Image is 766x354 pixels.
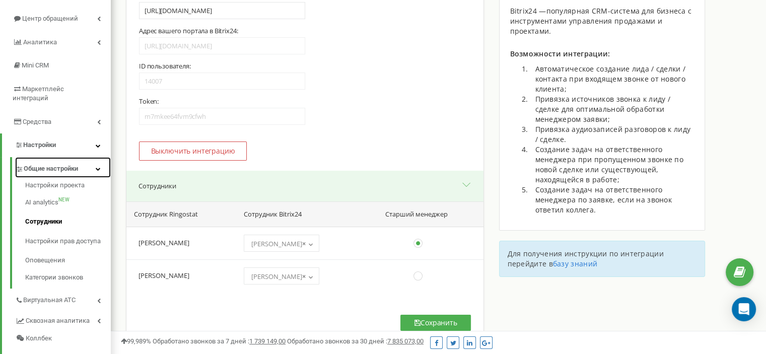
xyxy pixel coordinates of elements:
[302,237,306,251] span: ×
[510,6,694,36] div: Bitrix24 —популярная CRM-система для бизнеса с инструментами управления продажами и проектами.
[732,297,756,321] div: Open Intercom Messenger
[126,259,235,292] td: [PERSON_NAME]
[25,193,111,213] a: AI analyticsNEW
[530,94,694,124] li: Привязка источников звонка к лиду / сделке для оптимальной обработки менеджером заявки;
[530,124,694,145] li: Привязка аудиозаписей разговоров к лиду / сделке.
[139,108,305,125] input: jsdvkj438hfwe7
[15,157,111,178] a: Общие настройки
[287,337,424,345] span: Обработано звонков за 30 дней :
[13,85,64,102] span: Маркетплейс интеграций
[25,251,111,270] a: Оповещения
[139,97,159,105] label: Token:
[139,27,238,35] label: Адрес вашего портала в Bitrix24:
[23,38,57,46] span: Аналитика
[153,337,286,345] span: Обработано звонков за 7 дней :
[530,64,694,94] li: Автоматическое создание лида / сделки / контакта при входящем звонке от нового клиента;
[302,269,306,284] span: ×
[247,237,316,251] span: Єгор Баришев
[400,315,471,331] button: Сохранить
[26,316,90,326] span: Сквозная аналитика
[2,133,111,157] a: Настройки
[139,37,305,54] input: https://b24-site.bitrix24.com
[553,259,597,268] a: базу знаний
[244,235,319,252] span: Єгор Баришев
[121,337,151,345] span: 99,989%
[139,73,305,90] input: 1
[25,232,111,251] a: Настройки прав доступа
[23,141,56,149] span: Настройки
[126,171,483,201] button: Сотрудники
[235,201,378,227] th: Сотрудник Bitrix24
[22,61,49,69] span: Mini CRM
[247,269,316,284] span: Володимир Мотуз
[26,334,52,343] span: Коллбек
[139,62,191,70] label: ID пользователя:
[385,209,448,219] span: Старший менеджер
[22,15,78,22] span: Центр обращений
[15,330,111,347] a: Коллбек
[126,201,235,227] th: Сотрудник Ringostat
[15,309,111,330] a: Сквозная аналитика
[23,118,51,125] span: Средства
[25,212,111,232] a: Сотрудники
[23,296,76,305] span: Виртуальная АТС
[530,145,694,185] li: Создание задач на ответственного менеджера при пропущенном звонке по новой сделке или существующе...
[507,249,697,269] p: Для получения инструкции по интеграции перейдите в
[249,337,286,345] u: 1 739 149,00
[126,227,235,259] td: [PERSON_NAME]
[25,270,111,282] a: Категории звонков
[25,181,111,193] a: Настройки проекта
[387,337,424,345] u: 7 835 073,00
[510,49,694,59] p: Возможности интеграции:
[244,267,319,285] span: Володимир Мотуз
[15,289,111,309] a: Виртуальная АТС
[139,2,305,19] input: https://b24-site.bitrix24.com/rest/1/jsdvkj438hfwe7
[530,185,694,215] li: Создание задач на ответственного менеджера по заявке, если на звонок ответил коллега.
[139,141,247,161] button: Выключить интеграцию
[24,164,78,174] span: Общие настройки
